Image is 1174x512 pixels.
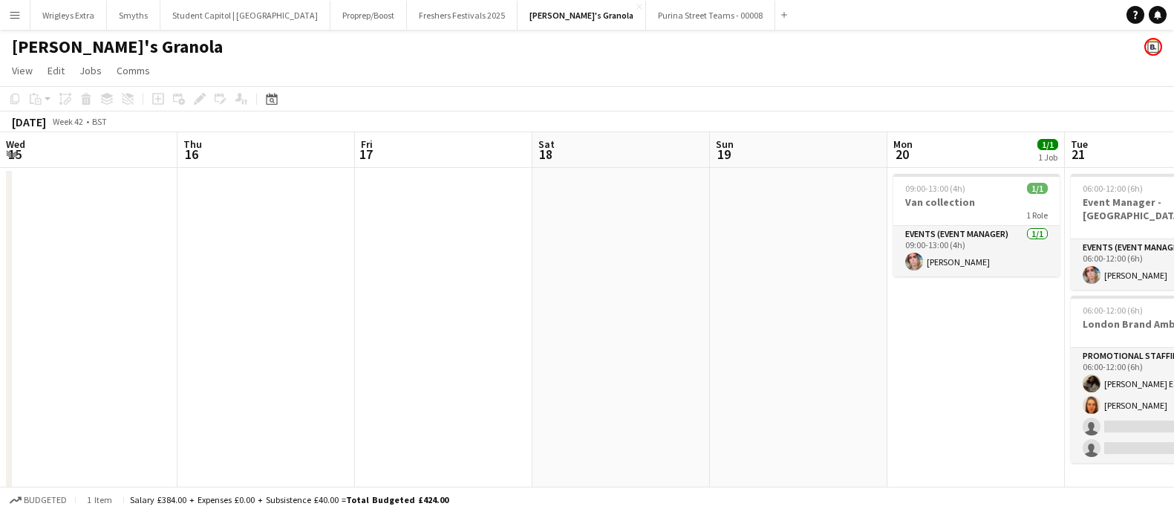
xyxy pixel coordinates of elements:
[48,64,65,77] span: Edit
[1038,152,1057,163] div: 1 Job
[82,494,117,505] span: 1 item
[7,492,69,508] button: Budgeted
[1069,146,1088,163] span: 21
[6,137,25,151] span: Wed
[359,146,373,163] span: 17
[891,146,913,163] span: 20
[24,495,67,505] span: Budgeted
[107,1,160,30] button: Smyths
[49,116,86,127] span: Week 42
[905,183,965,194] span: 09:00-13:00 (4h)
[4,146,25,163] span: 15
[1037,139,1058,150] span: 1/1
[1144,38,1162,56] app-user-avatar: Bounce Activations Ltd
[330,1,407,30] button: Proprep/Boost
[12,36,223,58] h1: [PERSON_NAME]'s Granola
[181,146,202,163] span: 16
[183,137,202,151] span: Thu
[407,1,518,30] button: Freshers Festivals 2025
[12,114,46,129] div: [DATE]
[74,61,108,80] a: Jobs
[716,137,734,151] span: Sun
[1026,210,1048,221] span: 1 Role
[1071,137,1088,151] span: Tue
[92,116,107,127] div: BST
[518,1,646,30] button: [PERSON_NAME]'s Granola
[893,137,913,151] span: Mon
[1027,183,1048,194] span: 1/1
[893,226,1060,276] app-card-role: Events (Event Manager)1/109:00-13:00 (4h)[PERSON_NAME]
[714,146,734,163] span: 19
[893,195,1060,209] h3: Van collection
[130,494,449,505] div: Salary £384.00 + Expenses £0.00 + Subsistence £40.00 =
[346,494,449,505] span: Total Budgeted £424.00
[117,64,150,77] span: Comms
[1083,183,1143,194] span: 06:00-12:00 (6h)
[893,174,1060,276] app-job-card: 09:00-13:00 (4h)1/1Van collection1 RoleEvents (Event Manager)1/109:00-13:00 (4h)[PERSON_NAME]
[538,137,555,151] span: Sat
[79,64,102,77] span: Jobs
[1083,305,1143,316] span: 06:00-12:00 (6h)
[361,137,373,151] span: Fri
[646,1,775,30] button: Purina Street Teams - 00008
[30,1,107,30] button: Wrigleys Extra
[42,61,71,80] a: Edit
[160,1,330,30] button: Student Capitol | [GEOGRAPHIC_DATA]
[536,146,555,163] span: 18
[12,64,33,77] span: View
[6,61,39,80] a: View
[111,61,156,80] a: Comms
